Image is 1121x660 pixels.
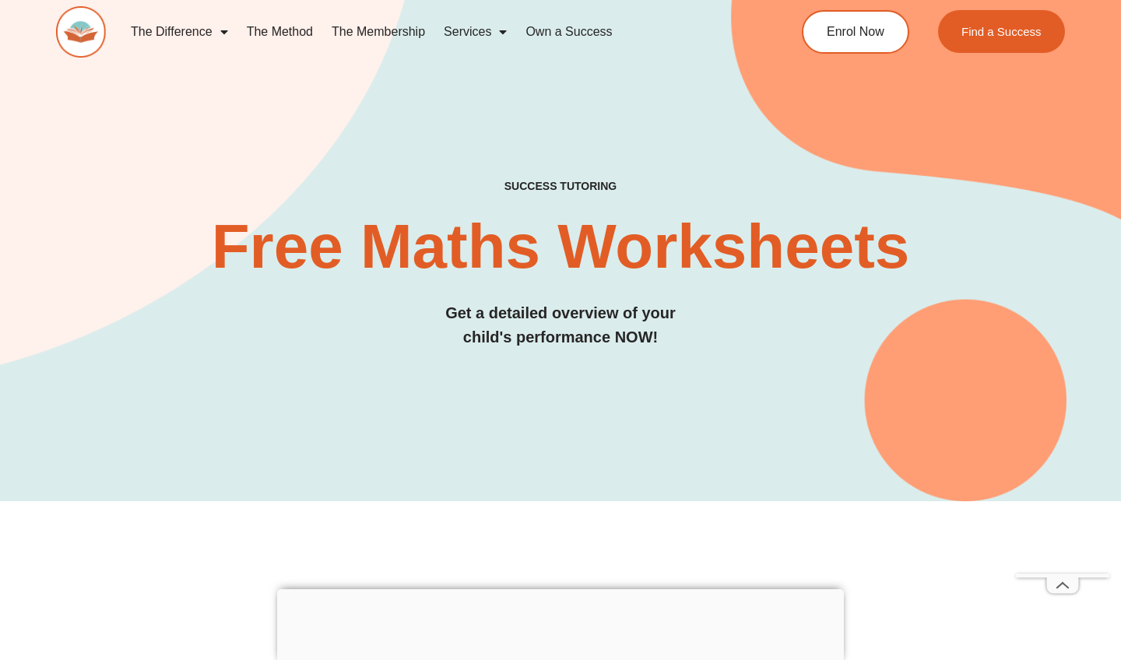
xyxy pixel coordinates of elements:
h4: SUCCESS TUTORING​ [56,180,1065,193]
nav: Menu [121,14,744,50]
a: Own a Success [516,14,621,50]
iframe: Advertisement [277,589,844,659]
a: Enrol Now [802,10,909,54]
a: The Method [237,14,322,50]
h3: Get a detailed overview of your child's performance NOW! [56,301,1065,349]
a: Services [434,14,516,50]
a: The Difference [121,14,237,50]
span: Find a Success [961,26,1042,37]
iframe: Advertisement [1016,107,1109,574]
span: Enrol Now [827,26,884,38]
a: Find a Success [938,10,1065,53]
h2: Free Maths Worksheets​ [56,216,1065,278]
a: The Membership [322,14,434,50]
